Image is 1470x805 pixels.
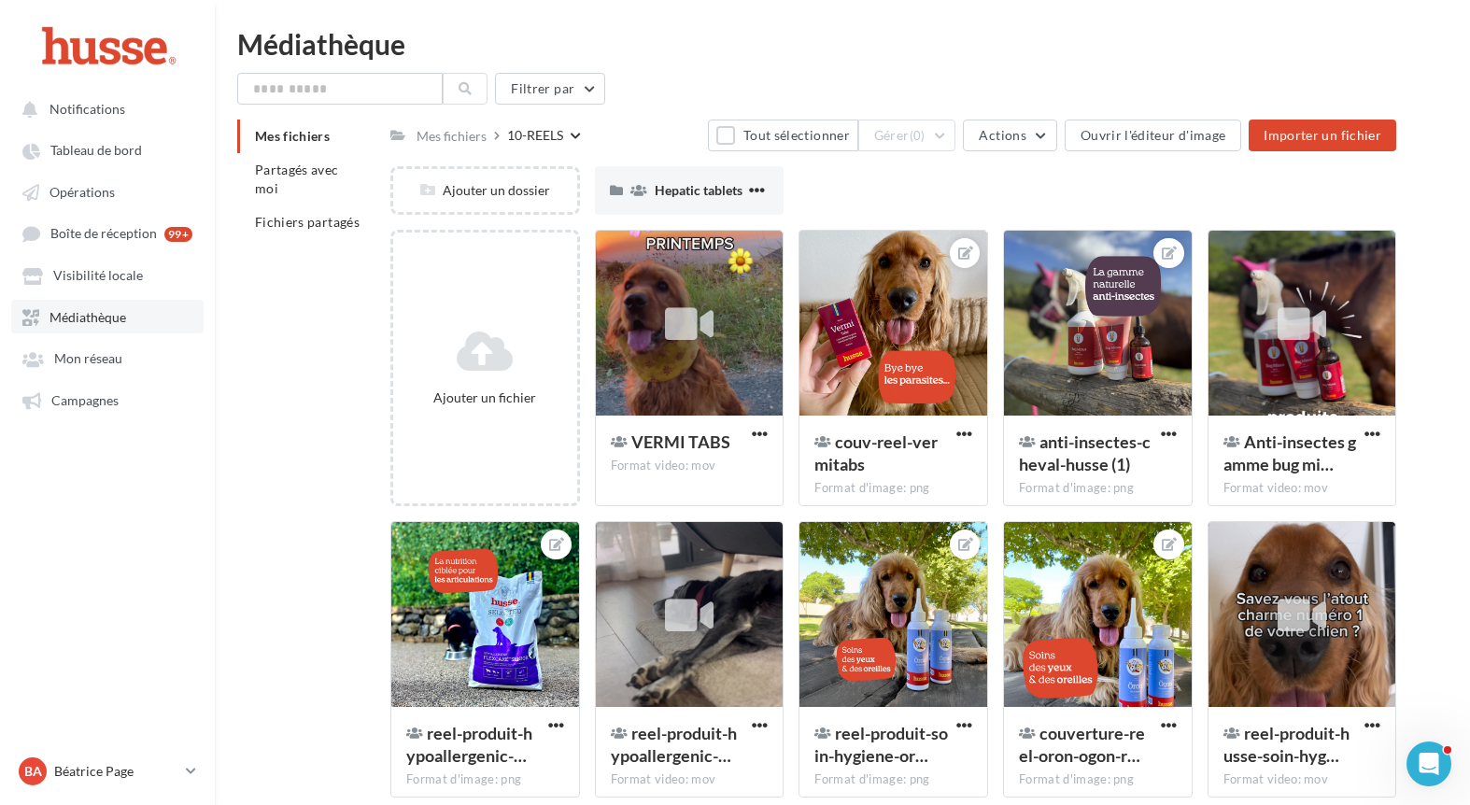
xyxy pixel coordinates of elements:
[814,431,938,474] span: couv-reel-vermitabs
[15,754,200,789] a: Ba Béatrice Page
[255,128,330,144] span: Mes fichiers
[1223,723,1350,766] span: reel-produit-husse-soin-hygiene-oron-ogon-chien
[655,182,742,198] span: Hepatic tablets
[1019,431,1151,474] span: anti-insectes-cheval-husse (1)
[1264,127,1381,143] span: Importer un fichier
[50,226,157,242] span: Boîte de réception
[164,227,192,242] div: 99+
[611,458,769,474] div: Format video: mov
[495,73,605,105] button: Filtrer par
[1223,480,1381,497] div: Format video: mov
[1019,723,1145,766] span: couverture-reel-oron-ogon-roméo
[1406,741,1451,786] iframe: Intercom live chat
[858,120,956,151] button: Gérer(0)
[54,351,122,367] span: Mon réseau
[1019,480,1177,497] div: Format d'image: png
[611,771,769,788] div: Format video: mov
[393,181,577,200] div: Ajouter un dossier
[49,309,126,325] span: Médiathèque
[11,383,204,417] a: Campagnes
[631,431,730,452] span: VERMI TABS
[406,771,564,788] div: Format d'image: png
[814,771,972,788] div: Format d'image: png
[708,120,857,151] button: Tout sélectionner
[1223,431,1356,474] span: Anti-insectes gamme bug minus_untraitdecheval
[1223,771,1381,788] div: Format video: mov
[237,30,1448,58] div: Médiathèque
[1019,771,1177,788] div: Format d'image: png
[1249,120,1396,151] button: Importer un fichier
[11,341,204,374] a: Mon réseau
[11,216,204,250] a: Boîte de réception 99+
[11,258,204,291] a: Visibilité locale
[49,184,115,200] span: Opérations
[255,214,360,230] span: Fichiers partagés
[963,120,1056,151] button: Actions
[814,723,948,766] span: reel-produit-soin-hygiene-oron-ogon-chien
[11,175,204,208] a: Opérations
[979,127,1025,143] span: Actions
[24,762,42,781] span: Ba
[51,392,119,408] span: Campagnes
[11,300,204,333] a: Médiathèque
[406,723,532,766] span: reel-produit-hypoallergenic-flexcare-senior-husse
[50,143,142,159] span: Tableau de bord
[814,480,972,497] div: Format d'image: png
[49,101,125,117] span: Notifications
[53,268,143,284] span: Visibilité locale
[401,388,570,407] div: Ajouter un fichier
[611,723,737,766] span: reel-produit-hypoallergenic-flexcare-senior-chien
[1065,120,1241,151] button: Ouvrir l'éditeur d'image
[910,128,926,143] span: (0)
[54,762,178,781] p: Béatrice Page
[11,92,196,125] button: Notifications
[255,162,339,196] span: Partagés avec moi
[507,126,563,145] div: 10-REELS
[11,133,204,166] a: Tableau de bord
[417,127,487,146] div: Mes fichiers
